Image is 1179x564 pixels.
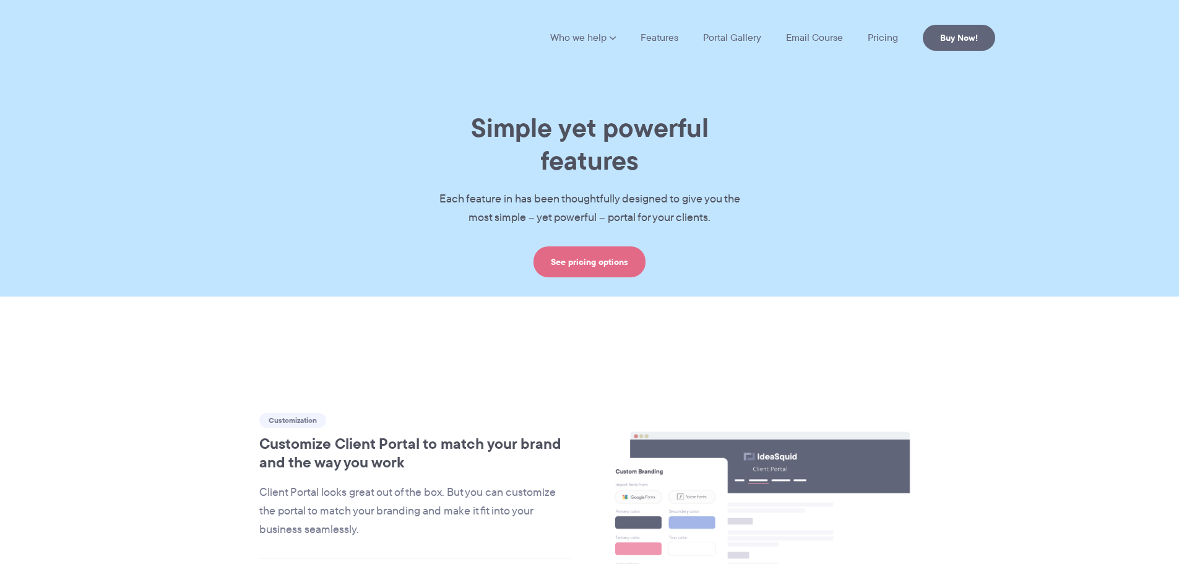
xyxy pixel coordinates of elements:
a: Portal Gallery [703,33,761,43]
a: Email Course [786,33,843,43]
p: Each feature in has been thoughtfully designed to give you the most simple – yet powerful – porta... [420,190,760,227]
a: Buy Now! [923,25,995,51]
a: See pricing options [533,246,646,277]
a: Features [641,33,678,43]
h2: Customize Client Portal to match your brand and the way you work [259,435,572,472]
a: Pricing [868,33,898,43]
span: Customization [259,413,326,428]
a: Who we help [550,33,616,43]
h1: Simple yet powerful features [420,111,760,177]
p: Client Portal looks great out of the box. But you can customize the portal to match your branding... [259,484,572,539]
